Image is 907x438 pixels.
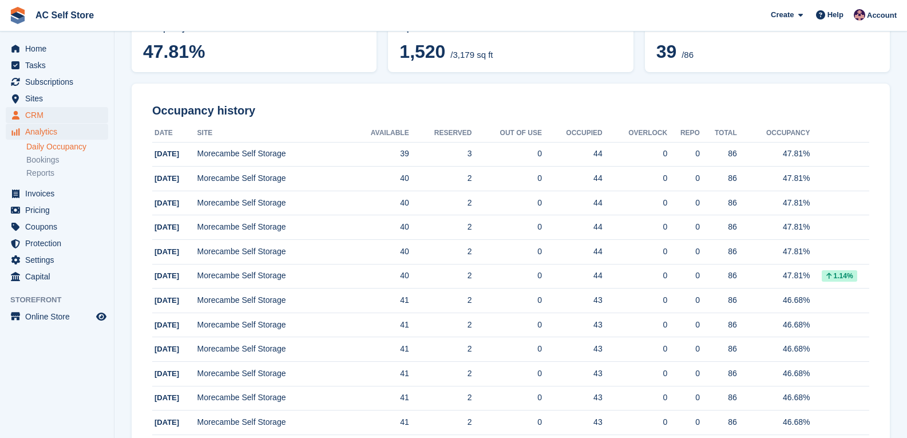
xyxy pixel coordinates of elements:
div: 0 [603,416,668,428]
a: menu [6,41,108,57]
div: 0 [603,270,668,282]
div: 0 [667,221,700,233]
td: 86 [700,362,737,386]
div: 0 [603,319,668,331]
td: 47.81% [737,142,810,167]
div: 0 [667,392,700,404]
td: 0 [472,386,542,411]
a: Preview store [94,310,108,323]
span: [DATE] [155,271,179,280]
span: Account [867,10,897,21]
span: Create [771,9,794,21]
td: 86 [700,337,737,362]
span: [DATE] [155,369,179,378]
img: Ted Cox [854,9,865,21]
span: [DATE] [155,149,179,158]
td: 39 [345,142,409,167]
th: Reserved [409,124,472,143]
a: menu [6,309,108,325]
div: 0 [667,319,700,331]
span: [DATE] [155,174,179,183]
a: menu [6,107,108,123]
td: 40 [345,215,409,240]
span: Protection [25,235,94,251]
td: 0 [472,215,542,240]
td: 86 [700,240,737,265]
span: /3,179 sq ft [450,50,493,60]
a: Daily Occupancy [26,141,108,152]
td: 0 [472,264,542,289]
td: 0 [472,167,542,191]
div: 0 [603,343,668,355]
a: menu [6,186,108,202]
a: menu [6,252,108,268]
td: 46.68% [737,362,810,386]
th: Repo [667,124,700,143]
td: Morecambe Self Storage [197,313,345,337]
div: 0 [603,392,668,404]
span: Sites [25,90,94,106]
a: Reports [26,168,108,179]
td: 46.68% [737,289,810,313]
div: 0 [603,368,668,380]
div: 43 [542,294,603,306]
td: 86 [700,142,737,167]
td: 2 [409,191,472,215]
span: Coupons [25,219,94,235]
td: 2 [409,386,472,411]
a: menu [6,269,108,285]
div: 0 [667,148,700,160]
div: 0 [667,172,700,184]
div: 43 [542,416,603,428]
span: 39 [656,41,677,62]
div: 0 [667,343,700,355]
td: 86 [700,167,737,191]
span: [DATE] [155,296,179,305]
a: menu [6,90,108,106]
td: 47.81% [737,215,810,240]
td: Morecambe Self Storage [197,167,345,191]
div: 0 [667,270,700,282]
a: menu [6,124,108,140]
td: 46.68% [737,411,810,435]
td: 41 [345,362,409,386]
th: Overlock [603,124,668,143]
span: Home [25,41,94,57]
td: Morecambe Self Storage [197,215,345,240]
td: 86 [700,191,737,215]
td: 41 [345,337,409,362]
h2: Occupancy history [152,104,869,117]
td: 41 [345,386,409,411]
div: 0 [603,197,668,209]
a: menu [6,235,108,251]
th: Available [345,124,409,143]
td: 46.68% [737,313,810,337]
td: 0 [472,289,542,313]
div: 0 [603,148,668,160]
span: 1,520 [399,41,445,62]
span: Capital [25,269,94,285]
td: 0 [472,411,542,435]
div: 0 [667,416,700,428]
div: 0 [667,246,700,258]
td: 86 [700,264,737,289]
td: 40 [345,240,409,265]
td: 46.68% [737,337,810,362]
a: menu [6,57,108,73]
td: Morecambe Self Storage [197,142,345,167]
a: AC Self Store [31,6,98,25]
span: Help [827,9,843,21]
div: 43 [542,392,603,404]
td: 47.81% [737,264,810,289]
span: Storefront [10,294,114,306]
span: [DATE] [155,321,179,329]
td: 0 [472,313,542,337]
span: [DATE] [155,345,179,353]
a: menu [6,202,108,218]
td: Morecambe Self Storage [197,240,345,265]
span: Online Store [25,309,94,325]
td: Morecambe Self Storage [197,362,345,386]
td: 41 [345,289,409,313]
div: 43 [542,319,603,331]
td: 2 [409,313,472,337]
